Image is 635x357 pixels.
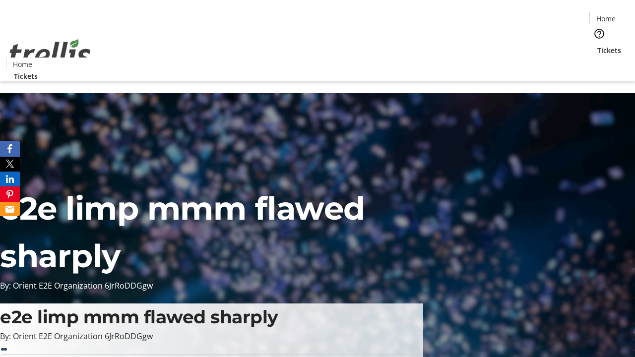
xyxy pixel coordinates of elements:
button: Cart [589,56,609,75]
button: Help [589,24,609,44]
img: Orient E2E Organization 6JrRoDDGgw's Logo [6,28,94,78]
span: Home [596,13,616,24]
a: Home [6,59,38,69]
span: Tickets [597,45,621,56]
a: Home [590,13,622,24]
span: Home [13,59,32,69]
a: Tickets [589,45,629,56]
span: Tickets [14,71,38,81]
a: Tickets [6,71,46,81]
